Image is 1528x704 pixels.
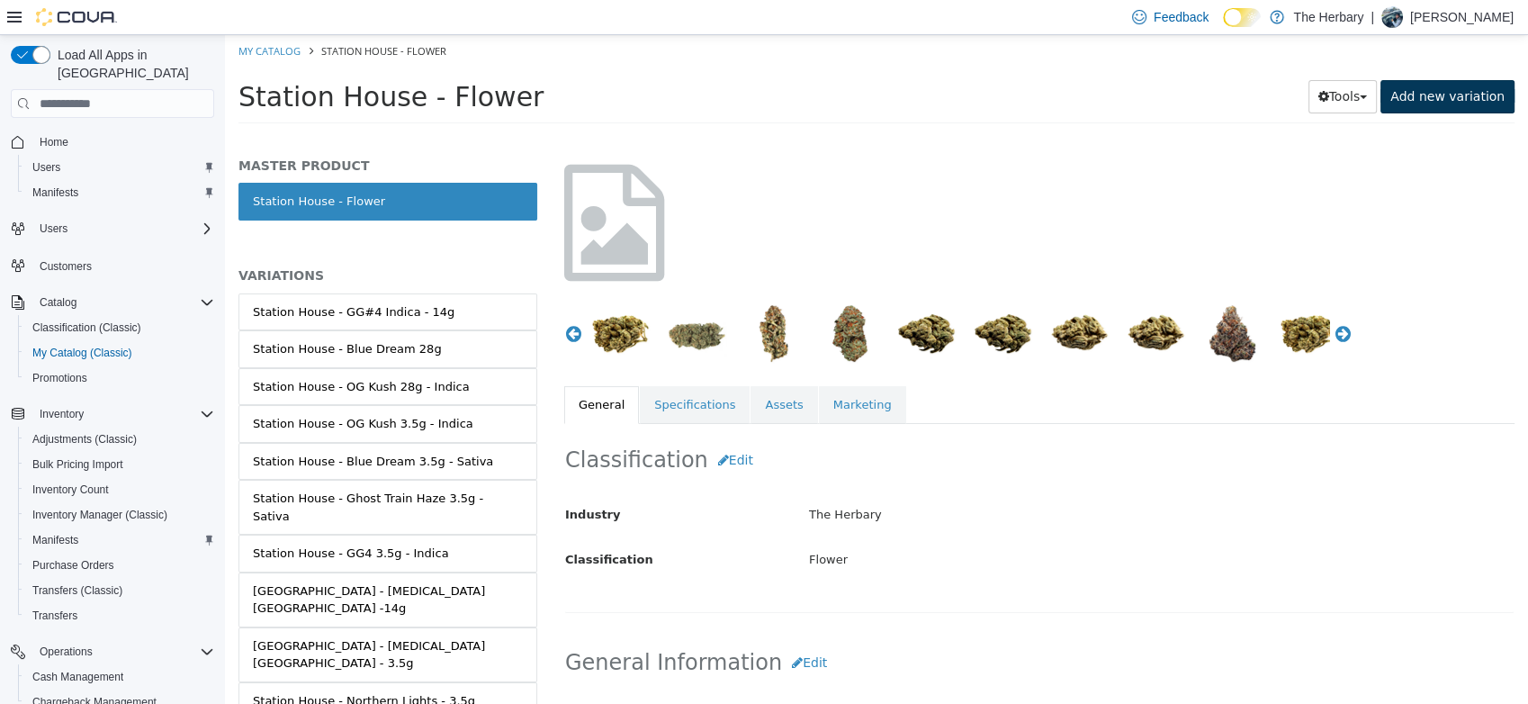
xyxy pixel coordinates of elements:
[594,351,681,389] a: Marketing
[1293,6,1363,28] p: The Herbary
[28,418,268,436] div: Station House - Blue Dream 3.5g - Sativa
[18,603,221,628] button: Transfers
[32,131,76,153] a: Home
[18,427,221,452] button: Adjustments (Classic)
[571,668,1302,699] div: Station House - Flower
[40,407,84,421] span: Inventory
[32,641,214,663] span: Operations
[40,259,92,274] span: Customers
[50,46,214,82] span: Load All Apps in [GEOGRAPHIC_DATA]
[4,290,221,315] button: Catalog
[25,367,214,389] span: Promotions
[28,343,245,361] div: Station House - OG Kush 28g - Indica
[340,473,396,486] span: Industry
[18,477,221,502] button: Inventory Count
[4,402,221,427] button: Inventory
[339,351,414,389] a: General
[32,218,75,239] button: Users
[18,452,221,477] button: Bulk Pricing Import
[1371,6,1374,28] p: |
[25,429,214,450] span: Adjustments (Classic)
[32,457,123,472] span: Bulk Pricing Import
[32,292,84,313] button: Catalog
[32,609,77,623] span: Transfers
[40,221,67,236] span: Users
[339,290,357,308] button: Previous
[18,180,221,205] button: Manifests
[18,578,221,603] button: Transfers (Classic)
[25,454,214,475] span: Bulk Pricing Import
[483,409,538,442] button: Edit
[32,533,78,547] span: Manifests
[18,528,221,553] button: Manifests
[32,483,109,497] span: Inventory Count
[1083,45,1153,78] button: Tools
[32,670,123,684] span: Cash Management
[571,465,1302,496] div: The Herbary
[32,218,214,239] span: Users
[25,342,139,364] a: My Catalog (Classic)
[25,317,148,338] a: Classification (Classic)
[32,641,100,663] button: Operations
[32,508,167,522] span: Inventory Manager (Classic)
[32,160,60,175] span: Users
[36,8,117,26] img: Cova
[25,605,214,627] span: Transfers
[32,583,122,598] span: Transfers (Classic)
[1155,45,1290,78] a: Add new variation
[28,510,224,528] div: Station House - GG4 3.5g - Indica
[1410,6,1514,28] p: [PERSON_NAME]
[32,256,99,277] a: Customers
[32,371,87,385] span: Promotions
[32,346,132,360] span: My Catalog (Classic)
[13,122,312,139] h5: MASTER PRODUCT
[32,403,214,425] span: Inventory
[1109,290,1127,308] button: Next
[28,602,298,637] div: [GEOGRAPHIC_DATA] - [MEDICAL_DATA][GEOGRAPHIC_DATA] - 3.5g
[4,216,221,241] button: Users
[25,367,94,389] a: Promotions
[18,340,221,366] button: My Catalog (Classic)
[40,135,68,149] span: Home
[32,292,214,313] span: Catalog
[25,580,214,601] span: Transfers (Classic)
[40,645,93,659] span: Operations
[32,403,91,425] button: Inventory
[25,317,214,338] span: Classification (Classic)
[415,351,525,389] a: Specifications
[25,555,214,576] span: Purchase Orders
[13,148,312,185] a: Station House - Flower
[40,295,76,310] span: Catalog
[18,502,221,528] button: Inventory Manager (Classic)
[28,380,248,398] div: Station House - OG Kush 3.5g - Indica
[25,182,85,203] a: Manifests
[25,429,144,450] a: Adjustments (Classic)
[1223,27,1224,28] span: Dark Mode
[28,455,298,490] div: Station House - Ghost Train Haze 3.5g - Sativa
[13,232,312,248] h5: VARIATIONS
[4,252,221,278] button: Customers
[25,479,116,501] a: Inventory Count
[340,611,1289,645] h2: General Information
[340,518,428,531] span: Classification
[25,529,85,551] a: Manifests
[18,664,221,690] button: Cash Management
[28,657,250,675] div: Station House - Northern Lights - 3.5g
[96,9,221,23] span: Station House - Flower
[18,315,221,340] button: Classification (Classic)
[32,320,141,335] span: Classification (Classic)
[25,157,67,178] a: Users
[25,529,214,551] span: Manifests
[18,155,221,180] button: Users
[18,366,221,391] button: Promotions
[25,580,130,601] a: Transfers (Classic)
[25,605,85,627] a: Transfers
[28,547,298,582] div: [GEOGRAPHIC_DATA] - [MEDICAL_DATA][GEOGRAPHIC_DATA] -14g
[18,553,221,578] button: Purchase Orders
[25,454,130,475] a: Bulk Pricing Import
[25,182,214,203] span: Manifests
[28,305,217,323] div: Station House - Blue Dream 28g
[1154,8,1209,26] span: Feedback
[32,558,114,573] span: Purchase Orders
[25,479,214,501] span: Inventory Count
